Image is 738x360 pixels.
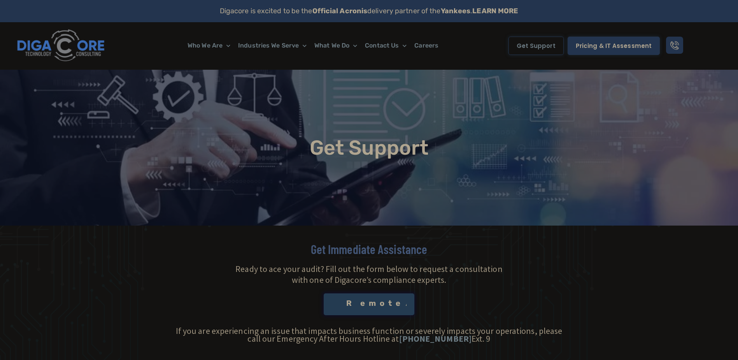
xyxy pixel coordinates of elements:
a: Careers [410,37,442,55]
span: e [396,299,400,307]
a: Remote A [324,293,415,315]
a: Contact Us [361,37,410,55]
a: Pricing & IT Assessment [568,37,660,55]
span: e [360,299,365,307]
span: o [380,299,384,307]
span: Get Support [517,43,556,49]
span: A [406,299,411,307]
a: Who We Are [184,37,234,55]
strong: Official Acronis [312,7,368,15]
h1: Get Support [4,138,734,158]
span: R [346,299,352,307]
p: Ready to ace your audit? Fill out the form below to request a consultation with one of Digacore’s... [120,263,618,286]
div: If you are experiencing an issue that impacts business function or severely impacts your operatio... [170,327,568,342]
img: Digacore logo 1 [15,26,108,65]
span: Pricing & IT Assessment [576,43,652,49]
nav: Menu [145,37,481,55]
a: LEARN MORE [472,7,518,15]
strong: Yankees [441,7,471,15]
span: Get Immediate Assistance [311,242,427,256]
a: What We Do [310,37,361,55]
a: Industries We Serve [234,37,310,55]
span: t [388,299,392,307]
span: m [369,299,376,307]
a: [PHONE_NUMBER] [399,333,472,344]
p: Digacore is excited to be the delivery partner of the . [220,6,519,16]
a: Get Support [508,37,564,55]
